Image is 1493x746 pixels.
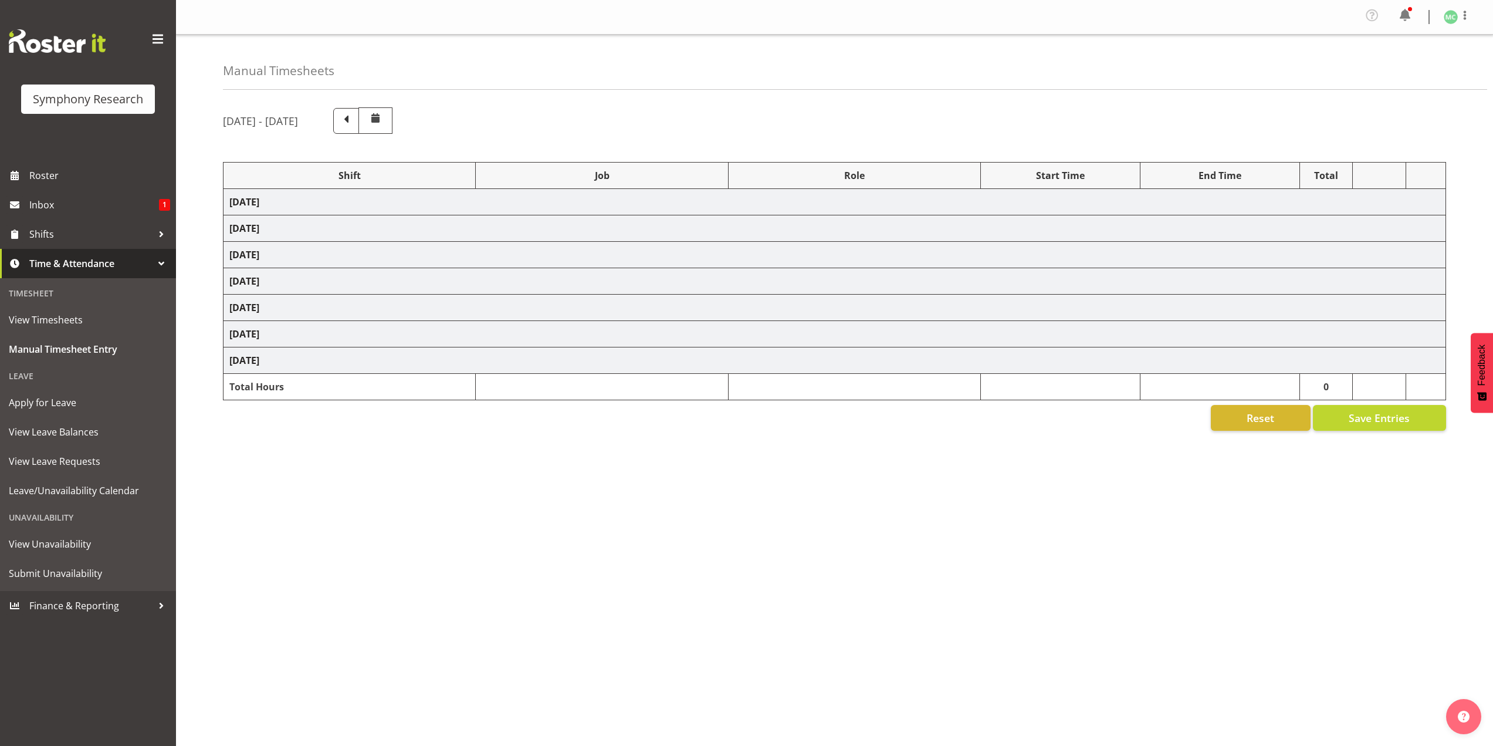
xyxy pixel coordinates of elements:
a: View Leave Balances [3,417,173,447]
img: matthew-coleman1906.jpg [1444,10,1458,24]
span: Finance & Reporting [29,597,153,615]
a: View Unavailability [3,529,173,559]
a: Apply for Leave [3,388,173,417]
div: Unavailability [3,505,173,529]
span: View Unavailability [9,535,167,553]
td: [DATE] [224,295,1446,321]
span: Reset [1247,410,1274,426]
h4: Manual Timesheets [223,64,334,77]
div: Timesheet [3,281,173,305]
button: Save Entries [1313,405,1446,431]
div: Symphony Research [33,90,143,108]
td: Total Hours [224,374,476,400]
img: help-xxl-2.png [1458,711,1470,723]
span: 1 [159,199,170,211]
a: Submit Unavailability [3,559,173,588]
span: Roster [29,167,170,184]
img: Rosterit website logo [9,29,106,53]
td: 0 [1299,374,1353,400]
div: Job [482,168,722,183]
a: View Leave Requests [3,447,173,476]
div: Start Time [987,168,1134,183]
div: Shift [229,168,469,183]
td: [DATE] [224,189,1446,215]
h5: [DATE] - [DATE] [223,114,298,127]
span: View Leave Balances [9,423,167,441]
div: End Time [1146,168,1294,183]
a: View Timesheets [3,305,173,335]
span: Shifts [29,225,153,243]
span: View Leave Requests [9,453,167,470]
a: Leave/Unavailability Calendar [3,476,173,505]
span: Feedback [1477,345,1487,386]
span: Apply for Leave [9,394,167,411]
span: Inbox [29,196,159,214]
span: Save Entries [1349,410,1410,426]
td: [DATE] [224,321,1446,347]
td: [DATE] [224,242,1446,268]
button: Feedback - Show survey [1471,333,1493,413]
div: Role [734,168,974,183]
td: [DATE] [224,347,1446,374]
span: View Timesheets [9,311,167,329]
button: Reset [1211,405,1311,431]
td: [DATE] [224,268,1446,295]
span: Submit Unavailability [9,565,167,582]
div: Leave [3,364,173,388]
span: Time & Attendance [29,255,153,272]
a: Manual Timesheet Entry [3,335,173,364]
td: [DATE] [224,215,1446,242]
span: Manual Timesheet Entry [9,340,167,358]
span: Leave/Unavailability Calendar [9,482,167,499]
div: Total [1306,168,1347,183]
